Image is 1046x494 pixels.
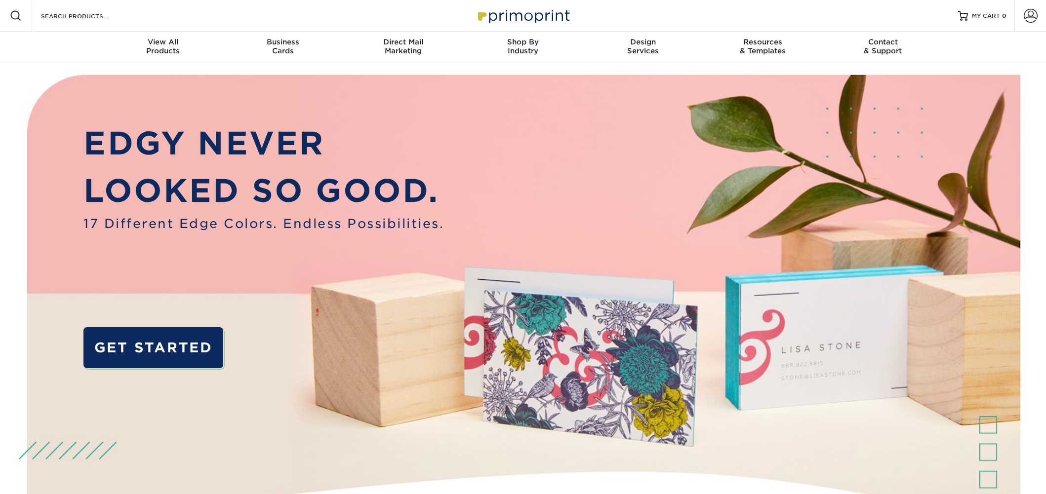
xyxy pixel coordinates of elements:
[972,12,1000,20] span: MY CART
[474,5,572,26] img: Primoprint
[703,32,823,63] a: Resources& Templates
[83,167,444,214] p: LOOKED SO GOOD.
[103,32,223,63] a: View AllProducts
[583,38,703,55] div: Services
[223,32,343,63] a: BusinessCards
[83,214,444,233] span: 17 Different Edge Colors. Endless Possibilities.
[463,38,583,46] span: Shop By
[103,38,223,46] span: View All
[40,10,136,22] input: SEARCH PRODUCTS.....
[583,32,703,63] a: DesignServices
[1002,12,1006,19] span: 0
[703,38,823,55] div: & Templates
[83,327,223,369] a: GET STARTED
[83,120,444,167] p: EDGY NEVER
[223,38,343,46] span: Business
[823,38,943,55] div: & Support
[343,32,463,63] a: Direct MailMarketing
[823,32,943,63] a: Contact& Support
[583,38,703,46] span: Design
[343,38,463,46] span: Direct Mail
[463,38,583,55] div: Industry
[103,38,223,55] div: Products
[703,38,823,46] span: Resources
[343,38,463,55] div: Marketing
[823,38,943,46] span: Contact
[463,32,583,63] a: Shop ByIndustry
[223,38,343,55] div: Cards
